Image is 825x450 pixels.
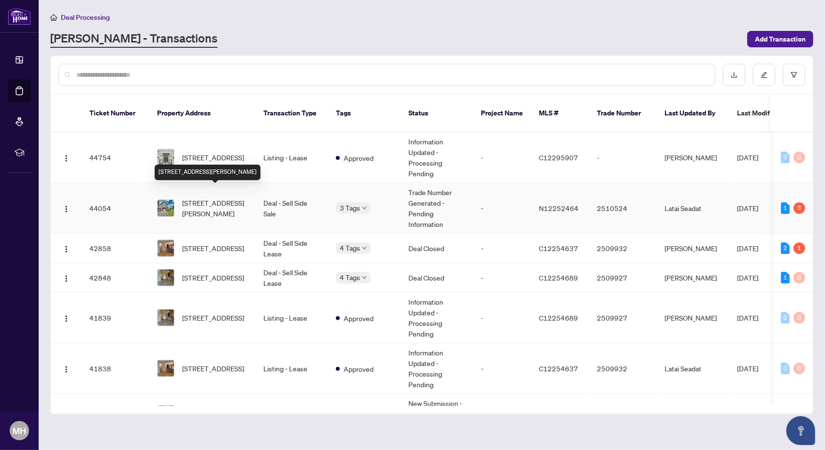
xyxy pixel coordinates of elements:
[781,152,790,163] div: 0
[82,394,149,434] td: 41637
[657,183,729,234] td: Latai Seadat
[58,240,74,256] button: Logo
[61,13,110,22] span: Deal Processing
[737,313,758,322] span: [DATE]
[158,406,174,422] img: thumbnail-img
[256,234,328,263] td: Deal - Sell Side Lease
[753,64,775,86] button: edit
[781,202,790,214] div: 1
[737,244,758,253] span: [DATE]
[256,343,328,394] td: Listing - Lease
[401,234,473,263] td: Deal Closed
[723,64,745,86] button: download
[589,234,657,263] td: 2509932
[473,132,531,183] td: -
[657,343,729,394] td: Latai Seadat
[256,183,328,234] td: Deal - Sell Side Sale
[340,272,360,283] span: 4 Tags
[539,153,578,162] span: C12295907
[401,132,473,183] td: Information Updated - Processing Pending
[58,150,74,165] button: Logo
[82,234,149,263] td: 42858
[737,108,796,118] span: Last Modified Date
[737,204,758,212] span: [DATE]
[340,242,360,253] span: 4 Tags
[781,312,790,323] div: 0
[13,424,26,437] span: MH
[401,263,473,293] td: Deal Closed
[781,272,790,283] div: 1
[791,71,797,78] span: filter
[657,394,729,434] td: Latai Seadat
[182,197,248,219] span: [STREET_ADDRESS][PERSON_NAME]
[158,149,174,166] img: thumbnail-img
[158,240,174,256] img: thumbnail-img
[256,132,328,183] td: Listing - Lease
[362,206,367,211] span: down
[657,234,729,263] td: [PERSON_NAME]
[539,204,579,212] span: N12252464
[794,272,805,283] div: 0
[82,293,149,343] td: 41839
[794,152,805,163] div: 0
[182,403,248,424] span: [STREET_ADDRESS][PERSON_NAME]
[539,244,578,253] span: C12254637
[473,183,531,234] td: -
[401,343,473,394] td: Information Updated - Processing Pending
[401,95,473,132] th: Status
[473,343,531,394] td: -
[589,263,657,293] td: 2509927
[62,366,70,373] img: Logo
[58,361,74,376] button: Logo
[158,360,174,377] img: thumbnail-img
[62,155,70,162] img: Logo
[657,95,729,132] th: Last Updated By
[794,363,805,374] div: 0
[182,152,244,163] span: [STREET_ADDRESS]
[62,245,70,253] img: Logo
[50,30,217,48] a: [PERSON_NAME] - Transactions
[531,95,589,132] th: MLS #
[58,310,74,325] button: Logo
[362,246,367,251] span: down
[783,64,805,86] button: filter
[401,183,473,234] td: Trade Number Generated - Pending Information
[747,31,813,47] button: Add Transaction
[82,183,149,234] td: 44054
[473,394,531,434] td: -
[589,293,657,343] td: 2509927
[401,293,473,343] td: Information Updated - Processing Pending
[328,95,401,132] th: Tags
[589,343,657,394] td: 2509932
[344,313,374,323] span: Approved
[401,394,473,434] td: New Submission - Processing Pending
[589,394,657,434] td: 2510524
[761,71,767,78] span: edit
[340,202,360,213] span: 3 Tags
[473,293,531,343] td: -
[589,95,657,132] th: Trade Number
[158,309,174,326] img: thumbnail-img
[737,153,758,162] span: [DATE]
[794,202,805,214] div: 3
[539,313,578,322] span: C12254689
[182,363,244,374] span: [STREET_ADDRESS]
[657,132,729,183] td: [PERSON_NAME]
[8,7,31,25] img: logo
[158,200,174,216] img: thumbnail-img
[473,234,531,263] td: -
[794,312,805,323] div: 0
[473,263,531,293] td: -
[256,263,328,293] td: Deal - Sell Side Lease
[82,95,149,132] th: Ticket Number
[256,293,328,343] td: Listing - Lease
[737,273,758,282] span: [DATE]
[344,153,374,163] span: Approved
[794,242,805,254] div: 1
[58,200,74,216] button: Logo
[58,270,74,285] button: Logo
[62,205,70,213] img: Logo
[82,343,149,394] td: 41838
[589,132,657,183] td: -
[158,269,174,286] img: thumbnail-img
